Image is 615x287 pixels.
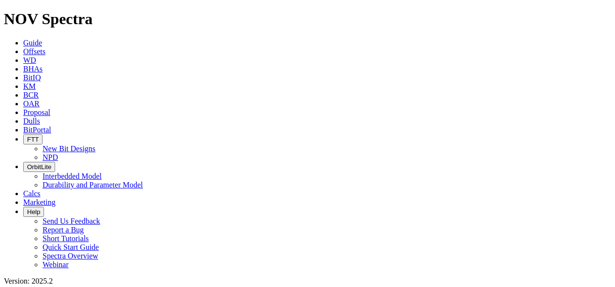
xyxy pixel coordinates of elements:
[4,10,611,28] h1: NOV Spectra
[43,243,99,251] a: Quick Start Guide
[43,153,58,161] a: NPD
[23,162,55,172] button: OrbitLite
[43,234,89,243] a: Short Tutorials
[23,134,43,144] button: FTT
[43,260,69,269] a: Webinar
[27,136,39,143] span: FTT
[23,73,41,82] a: BitIQ
[23,108,50,116] a: Proposal
[43,144,95,153] a: New Bit Designs
[43,252,98,260] a: Spectra Overview
[23,39,42,47] a: Guide
[23,117,40,125] a: Dulls
[43,226,84,234] a: Report a Bug
[27,208,40,215] span: Help
[43,181,143,189] a: Durability and Parameter Model
[23,198,56,206] a: Marketing
[23,65,43,73] a: BHAs
[43,172,102,180] a: Interbedded Model
[23,56,36,64] a: WD
[43,217,100,225] a: Send Us Feedback
[4,277,611,286] div: Version: 2025.2
[23,47,45,56] a: Offsets
[23,100,40,108] a: OAR
[23,82,36,90] a: KM
[23,126,51,134] a: BitPortal
[27,163,51,171] span: OrbitLite
[23,189,41,198] a: Calcs
[23,91,39,99] a: BCR
[23,207,44,217] button: Help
